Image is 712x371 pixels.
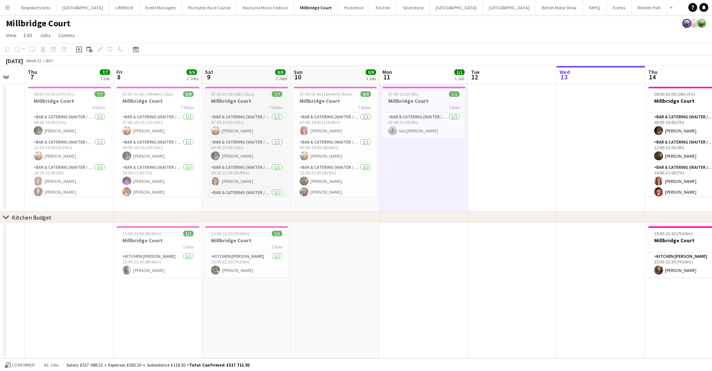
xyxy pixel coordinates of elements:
[187,76,198,81] div: 2 Jobs
[27,73,37,81] span: 7
[12,214,52,221] div: Kitchen Budget
[449,91,459,97] span: 1/1
[276,76,287,81] div: 2 Jobs
[116,163,200,199] app-card-role: Bar & Catering (Waiter / waitress)2/214:00-21:00 (7h)[PERSON_NAME][PERSON_NAME]
[116,113,200,138] app-card-role: Bar & Catering (Waiter / waitress)1/107:00-19:10 (12h10m)[PERSON_NAME]
[205,237,288,244] h3: Millbridge Court
[116,98,200,104] h3: Millbridge Court
[6,32,16,39] span: View
[366,76,376,81] div: 1 Job
[58,32,75,39] span: Comms
[100,69,110,75] span: 7/7
[122,231,161,236] span: 15:00-23:40 (8h40m)
[6,18,70,29] h1: Millbridge Court
[24,58,43,63] span: Week 32
[205,188,288,214] app-card-role: Bar & Catering (Waiter / waitress)1/114:20-23:00 (8h40m)
[300,91,352,97] span: 07:00-01:40 (18h40m) (Mon)
[382,87,465,138] app-job-card: 07:00-11:00 (4h)1/1Millbridge Court1 RoleBar & Catering (Waiter / waitress)1/107:00-11:00 (4h)Isl...
[28,69,37,75] span: Thu
[338,0,370,15] button: Hickstead
[205,252,288,278] app-card-role: Kitchen [PERSON_NAME]1/115:00-22:30 (7h30m)[PERSON_NAME]
[272,231,282,236] span: 1/1
[294,163,377,199] app-card-role: Bar & Catering (Waiter / waitress)2/213:00-21:05 (8h5m)[PERSON_NAME][PERSON_NAME]
[116,252,200,278] app-card-role: Kitchen [PERSON_NAME]1/115:00-23:40 (8h40m)[PERSON_NAME]
[382,113,465,138] app-card-role: Bar & Catering (Waiter / waitress)1/107:00-11:00 (4h)Isla [PERSON_NAME]
[205,163,288,188] app-card-role: Bar & Catering (Waiter / waitress)1/114:20-21:00 (6h40m)[PERSON_NAME]
[294,0,338,15] button: Millbridge Court
[115,73,122,81] span: 8
[205,87,288,197] app-job-card: 07:00-01:00 (18h) (Sun)7/7Millbridge Court7 RolesBar & Catering (Waiter / waitress)1/107:00-20:00...
[205,98,288,104] h3: Millbridge Court
[294,87,377,197] app-job-card: 07:00-01:40 (18h40m) (Mon)9/9Millbridge Court7 RolesBar & Catering (Waiter / waitress)1/107:00-18...
[360,91,371,97] span: 9/9
[24,32,32,39] span: Edit
[28,163,111,199] app-card-role: Bar & Catering (Waiter / waitress)2/214:00-20:00 (6h)[PERSON_NAME][PERSON_NAME]
[116,69,122,75] span: Fri
[397,0,430,15] button: Silverstone
[205,138,288,163] app-card-role: Bar & Catering (Waiter / waitress)1/109:00-20:00 (11h)[PERSON_NAME]
[382,98,465,104] h3: Millbridge Court
[122,91,173,97] span: 07:00-01:40 (18h40m) (Sat)
[4,361,36,369] button: Confirmed
[56,0,109,15] button: [GEOGRAPHIC_DATA]
[560,69,570,75] span: Wed
[471,69,479,75] span: Tue
[109,0,139,15] button: LIMEKILN
[454,69,465,75] span: 1/1
[46,58,53,63] div: BST
[40,32,51,39] span: Jobs
[183,231,194,236] span: 1/1
[116,226,200,278] div: 15:00-23:40 (8h40m)1/1Millbridge Court1 RoleKitchen [PERSON_NAME]1/115:00-23:40 (8h40m)[PERSON_NAME]
[6,57,23,65] div: [DATE]
[697,19,706,28] app-user-avatar: Staffing Manager
[66,362,250,368] div: Salary £517 088.22 + Expenses £505.20 + Subsistence £118.50 =
[382,69,392,75] span: Mon
[42,362,60,368] span: All jobs
[271,244,282,250] span: 1 Role
[28,138,111,163] app-card-role: Bar & Catering (Waiter / waitress)1/112:30-19:00 (6h30m)[PERSON_NAME]
[381,73,392,81] span: 11
[632,0,667,15] button: Morden Hall
[205,226,288,278] app-job-card: 15:00-22:30 (7h30m)1/1Millbridge Court1 RoleKitchen [PERSON_NAME]1/115:00-22:30 (7h30m)[PERSON_NAME]
[116,87,200,197] app-job-card: 07:00-01:40 (18h40m) (Sat)8/8Millbridge Court7 RolesBar & Catering (Waiter / waitress)1/107:00-19...
[583,0,607,15] button: KKHQ
[28,98,111,104] h3: Millbridge Court
[270,105,282,110] span: 7 Roles
[3,30,19,40] a: View
[682,19,691,28] app-user-avatar: Staffing Manager
[272,91,282,97] span: 7/7
[28,87,111,197] app-job-card: 08:00-01:00 (17h) (Fri)7/7Millbridge Court6 RolesBar & Catering (Waiter / waitress)1/108:00-19:00...
[449,105,459,110] span: 1 Role
[607,0,632,15] button: Events
[294,98,377,104] h3: Millbridge Court
[211,231,250,236] span: 15:00-22:30 (7h30m)
[116,138,200,163] app-card-role: Bar & Catering (Waiter / waitress)1/109:00-19:10 (10h10m)[PERSON_NAME]
[183,91,194,97] span: 8/8
[211,91,254,97] span: 07:00-01:00 (18h) (Sun)
[28,113,111,138] app-card-role: Bar & Catering (Waiter / waitress)1/108:00-19:00 (11h)[PERSON_NAME]
[116,237,200,244] h3: Millbridge Court
[205,69,213,75] span: Sat
[358,105,371,110] span: 7 Roles
[647,73,657,81] span: 14
[187,69,197,75] span: 9/9
[15,0,56,15] button: Bespoke Events
[366,69,376,75] span: 9/9
[204,73,213,81] span: 9
[294,69,303,75] span: Sun
[388,91,418,97] span: 07:00-11:00 (4h)
[293,73,303,81] span: 10
[294,138,377,163] app-card-role: Bar & Catering (Waiter / waitress)1/109:00-18:45 (9h45m)[PERSON_NAME]
[37,30,54,40] a: Jobs
[536,0,583,15] button: British Motor Show
[12,362,35,368] span: Confirmed
[275,69,286,75] span: 8/8
[237,0,294,15] button: Nocturne Music Festival
[205,113,288,138] app-card-role: Bar & Catering (Waiter / waitress)1/107:00-20:00 (13h)[PERSON_NAME]
[21,30,35,40] a: Edit
[34,91,75,97] span: 08:00-01:00 (17h) (Fri)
